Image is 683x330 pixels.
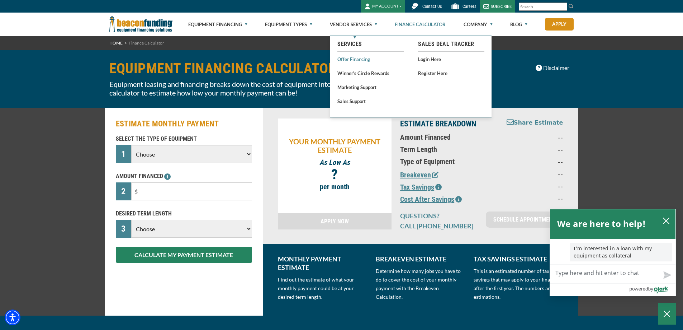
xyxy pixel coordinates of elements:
a: Marketing Support [337,83,404,92]
img: Search [568,3,574,9]
button: CALCULATE MY PAYMENT ESTIMATE [116,247,252,263]
a: APPLY NOW [278,213,392,229]
p: per month [281,182,388,191]
p: ? [281,170,388,179]
a: Clear search text [560,4,565,10]
span: Disclaimer [543,64,569,72]
p: Find out the estimate of what your monthly payment could be at your desired term length. [278,275,367,301]
p: QUESTIONS? [400,212,477,220]
p: Equipment leasing and financing breaks down the cost of equipment into low monthly payments over ... [109,80,495,97]
p: Term Length [400,145,492,154]
button: Cost After Savings [400,194,462,205]
a: Offer Financing [337,55,404,64]
input: $ [131,182,252,200]
button: Share Estimate [507,118,563,127]
a: Equipment Financing [188,13,247,36]
p: I'm interested in a loan with my equipment as collateral [570,243,672,261]
p: MONTHLY PAYMENT ESTIMATE [278,255,367,272]
a: Services [337,40,404,48]
p: DESIRED TERM LENGTH [116,209,252,218]
div: chat [550,239,675,264]
p: As Low As [281,158,388,167]
div: olark chatbox [550,209,676,296]
p: -- [500,182,563,190]
div: 1 [116,145,132,163]
p: Amount Financed [400,133,492,141]
span: by [648,284,653,293]
a: Blog [510,13,527,36]
button: Disclaimer [531,61,574,75]
p: -- [500,133,563,141]
p: Determine how many jobs you have to do to cover the cost of your monthly payment with the Breakev... [376,267,465,301]
p: Type of Equipment [400,157,492,166]
p: TAX SAVINGS ESTIMATE [474,255,563,263]
h2: ESTIMATE MONTHLY PAYMENT [116,118,252,129]
input: Search [519,3,567,11]
button: Send message [658,267,675,283]
button: Close Chatbox [658,303,676,325]
button: Tax Savings [400,182,442,192]
img: Beacon Funding Corporation logo [109,13,173,36]
p: CALL [PHONE_NUMBER] [400,222,477,230]
span: Careers [463,4,476,9]
a: Vendor Services [330,13,377,36]
div: Accessibility Menu [5,310,20,325]
a: Apply [545,18,574,31]
p: -- [500,169,563,178]
p: AMOUNT FINANCED [116,172,252,181]
a: Login Here [418,55,484,64]
p: -- [500,145,563,154]
span: powered [629,284,648,293]
button: Breakeven [400,169,438,180]
p: -- [500,194,563,203]
a: Powered by Olark [629,284,675,296]
p: This is an estimated number of tax savings that may apply to your financing after the first year.... [474,267,563,301]
a: Company [464,13,493,36]
div: 3 [116,220,132,238]
a: Sales Deal Tracker [418,40,484,48]
div: 2 [116,182,132,200]
a: Equipment Types [265,13,312,36]
p: SELECT THE TYPE OF EQUIPMENT [116,135,252,143]
a: Register Here [418,69,484,78]
span: Contact Us [422,4,442,9]
h2: We are here to help! [557,217,646,231]
h1: EQUIPMENT FINANCING CALCULATOR [109,61,495,76]
p: ESTIMATE BREAKDOWN [400,118,492,129]
span: Finance Calculator [129,40,164,46]
a: Finance Calculator [395,13,446,36]
a: Winner's Circle Rewards [337,69,404,78]
p: -- [500,157,563,166]
a: Sales Support [337,97,404,106]
p: BREAKEVEN ESTIMATE [376,255,465,263]
a: HOME [109,40,123,46]
a: SCHEDULE APPOINTMENT [486,212,563,228]
button: close chatbox [660,215,672,226]
p: YOUR MONTHLY PAYMENT ESTIMATE [281,137,388,154]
